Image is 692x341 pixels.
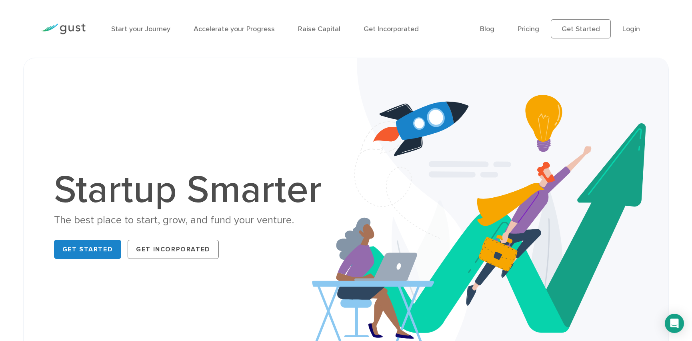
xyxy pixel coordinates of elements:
img: Gust Logo [41,24,86,34]
h1: Startup Smarter [54,171,330,209]
a: Blog [480,25,494,33]
a: Login [622,25,640,33]
a: Get Incorporated [364,25,419,33]
a: Get Incorporated [128,240,219,259]
div: The best place to start, grow, and fund your venture. [54,213,330,227]
a: Pricing [518,25,539,33]
a: Accelerate your Progress [194,25,275,33]
a: Start your Journey [111,25,170,33]
a: Get Started [54,240,122,259]
a: Raise Capital [298,25,340,33]
a: Get Started [551,19,611,38]
div: Open Intercom Messenger [665,314,684,333]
